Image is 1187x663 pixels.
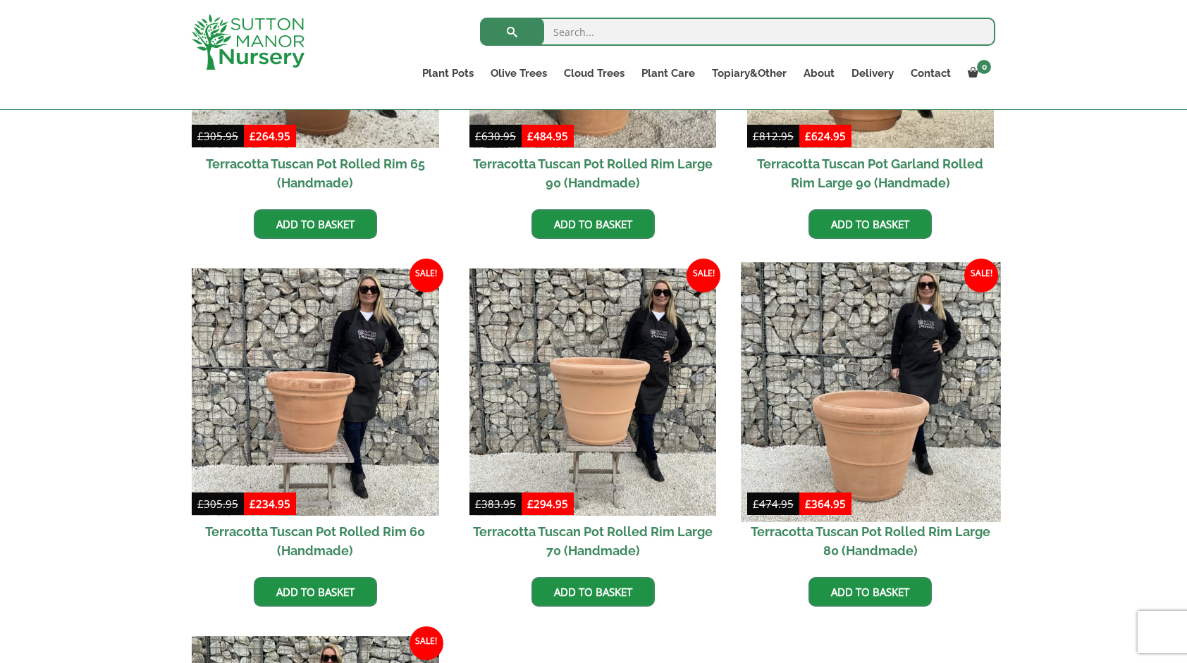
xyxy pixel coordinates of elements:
[250,497,290,511] bdi: 234.95
[469,268,717,516] img: Terracotta Tuscan Pot Rolled Rim Large 70 (Handmade)
[805,497,846,511] bdi: 364.95
[254,209,377,239] a: Add to basket: “Terracotta Tuscan Pot Rolled Rim 65 (Handmade)”
[531,577,655,607] a: Add to basket: “Terracotta Tuscan Pot Rolled Rim Large 70 (Handmade)”
[843,63,902,83] a: Delivery
[805,129,811,143] span: £
[192,14,305,70] img: logo
[482,63,555,83] a: Olive Trees
[475,129,481,143] span: £
[469,268,717,566] a: Sale! Terracotta Tuscan Pot Rolled Rim Large 70 (Handmade)
[808,209,932,239] a: Add to basket: “Terracotta Tuscan Pot Garland Rolled Rim Large 90 (Handmade)”
[469,516,717,566] h2: Terracotta Tuscan Pot Rolled Rim Large 70 (Handmade)
[959,63,995,83] a: 0
[555,63,633,83] a: Cloud Trees
[747,516,995,566] h2: Terracotta Tuscan Pot Rolled Rim Large 80 (Handmade)
[808,577,932,607] a: Add to basket: “Terracotta Tuscan Pot Rolled Rim Large 80 (Handmade)”
[747,148,995,199] h2: Terracotta Tuscan Pot Garland Rolled Rim Large 90 (Handmade)
[475,497,516,511] bdi: 383.95
[633,63,703,83] a: Plant Care
[527,129,568,143] bdi: 484.95
[197,129,204,143] span: £
[250,129,290,143] bdi: 264.95
[964,259,998,292] span: Sale!
[414,63,482,83] a: Plant Pots
[687,259,720,292] span: Sale!
[250,497,256,511] span: £
[254,577,377,607] a: Add to basket: “Terracotta Tuscan Pot Rolled Rim 60 (Handmade)”
[192,148,439,199] h2: Terracotta Tuscan Pot Rolled Rim 65 (Handmade)
[805,497,811,511] span: £
[197,129,238,143] bdi: 305.95
[753,497,759,511] span: £
[475,497,481,511] span: £
[480,18,995,46] input: Search...
[531,209,655,239] a: Add to basket: “Terracotta Tuscan Pot Rolled Rim Large 90 (Handmade)”
[527,497,568,511] bdi: 294.95
[250,129,256,143] span: £
[469,148,717,199] h2: Terracotta Tuscan Pot Rolled Rim Large 90 (Handmade)
[753,129,794,143] bdi: 812.95
[197,497,204,511] span: £
[527,129,534,143] span: £
[753,129,759,143] span: £
[703,63,795,83] a: Topiary&Other
[753,497,794,511] bdi: 474.95
[192,268,439,566] a: Sale! Terracotta Tuscan Pot Rolled Rim 60 (Handmade)
[977,60,991,74] span: 0
[527,497,534,511] span: £
[902,63,959,83] a: Contact
[795,63,843,83] a: About
[197,497,238,511] bdi: 305.95
[410,626,443,660] span: Sale!
[475,129,516,143] bdi: 630.95
[192,268,439,516] img: Terracotta Tuscan Pot Rolled Rim 60 (Handmade)
[192,516,439,566] h2: Terracotta Tuscan Pot Rolled Rim 60 (Handmade)
[805,129,846,143] bdi: 624.95
[741,263,1000,522] img: Terracotta Tuscan Pot Rolled Rim Large 80 (Handmade)
[410,259,443,292] span: Sale!
[747,268,995,566] a: Sale! Terracotta Tuscan Pot Rolled Rim Large 80 (Handmade)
